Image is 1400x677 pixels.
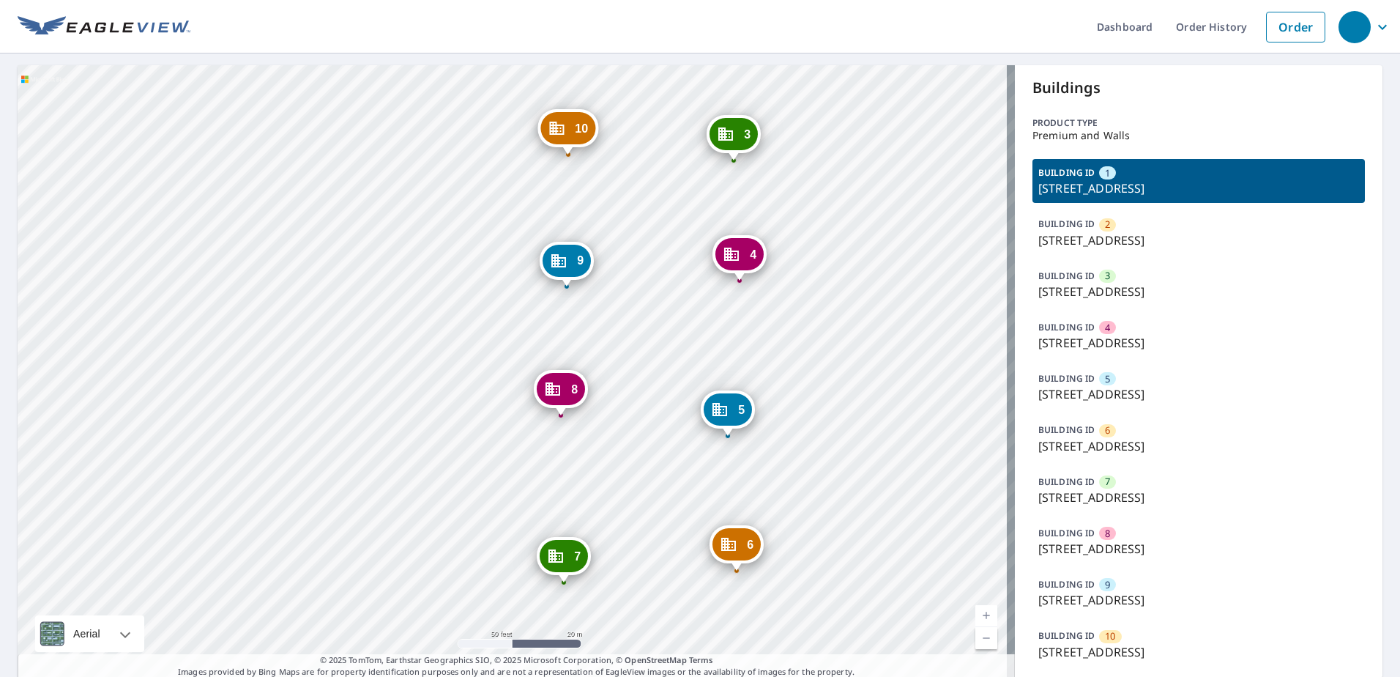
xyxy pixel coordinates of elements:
p: [STREET_ADDRESS] [1038,489,1359,506]
a: Order [1266,12,1325,42]
p: BUILDING ID [1038,270,1095,282]
span: 6 [1105,423,1110,437]
p: [STREET_ADDRESS] [1038,643,1359,661]
span: 1 [1105,166,1110,180]
p: BUILDING ID [1038,372,1095,385]
span: 5 [1105,372,1110,386]
p: BUILDING ID [1038,218,1095,230]
p: [STREET_ADDRESS] [1038,385,1359,403]
p: Premium and Walls [1032,130,1365,141]
p: BUILDING ID [1038,476,1095,488]
img: EV Logo [18,16,190,38]
div: Dropped pin, building 10, Commercial property, 9257 Merrimac Ln N Maple Grove, MN 55311 [537,109,598,155]
span: 5 [738,404,745,415]
span: 3 [744,129,751,140]
span: 6 [747,539,753,550]
span: 4 [750,249,756,260]
span: 4 [1105,321,1110,335]
p: BUILDING ID [1038,527,1095,539]
p: [STREET_ADDRESS] [1038,180,1359,197]
span: 9 [577,255,584,266]
a: Current Level 19, Zoom Out [975,627,997,649]
div: Dropped pin, building 4, Commercial property, 9240 Merrimac Ln N Maple Grove, MN 55311 [712,235,767,281]
p: Buildings [1032,77,1365,99]
p: Product type [1032,116,1365,130]
span: 7 [574,551,581,562]
div: Dropped pin, building 3, Commercial property, 9252 Merrimac Ln N Maple Grove, MN 55311 [707,115,761,160]
span: 3 [1105,269,1110,283]
div: Dropped pin, building 9, Commercial property, 9241 Merrimac Ln N Maple Grove, MN 55311 [540,242,594,287]
span: 9 [1105,578,1110,592]
div: Dropped pin, building 7, Commercial property, 9205 Merrimac Ln N Maple Grove, MN 55311 [537,537,591,582]
span: © 2025 TomTom, Earthstar Geographics SIO, © 2025 Microsoft Corporation, © [320,654,713,667]
div: Aerial [35,615,144,652]
span: 8 [571,384,578,395]
span: 7 [1105,475,1110,489]
p: [STREET_ADDRESS] [1038,540,1359,558]
p: [STREET_ADDRESS] [1038,591,1359,609]
p: BUILDING ID [1038,629,1095,642]
a: Current Level 19, Zoom In [975,605,997,627]
div: Dropped pin, building 6, Commercial property, 9204 Merrimac Ln N Maple Grove, MN 55311 [710,525,764,571]
p: [STREET_ADDRESS] [1038,283,1359,300]
p: BUILDING ID [1038,423,1095,436]
p: BUILDING ID [1038,578,1095,591]
p: [STREET_ADDRESS] [1038,334,1359,352]
a: OpenStreetMap [625,654,686,665]
span: 8 [1105,527,1110,541]
p: [STREET_ADDRESS] [1038,232,1359,249]
span: 10 [575,123,588,134]
span: 10 [1105,629,1115,643]
div: Dropped pin, building 8, Commercial property, 9225 Merrimac Ln N Maple Grove, MN 55311 [534,370,588,415]
span: 2 [1105,218,1110,232]
div: Dropped pin, building 5, Commercial property, 9220 Merrimac Ln N Maple Grove, MN 55311 [701,391,755,436]
a: Terms [689,654,713,665]
p: BUILDING ID [1038,321,1095,333]
p: [STREET_ADDRESS] [1038,437,1359,455]
p: BUILDING ID [1038,166,1095,179]
div: Aerial [69,615,105,652]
